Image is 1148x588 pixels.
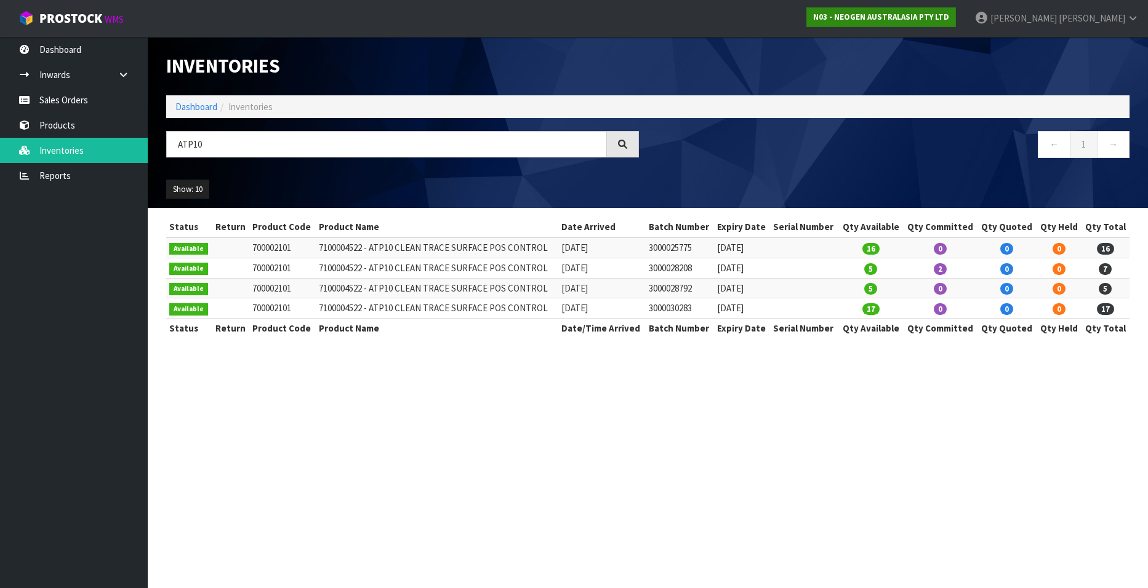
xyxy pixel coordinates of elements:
button: Show: 10 [166,180,209,199]
span: 0 [1000,243,1013,255]
span: 2 [934,263,947,275]
td: 3000028792 [646,278,714,298]
a: 1 [1070,131,1098,157]
span: Available [169,243,208,255]
th: Qty Quoted [977,217,1037,237]
th: Qty Total [1082,319,1130,338]
span: [PERSON_NAME] [1059,12,1125,24]
td: 700002101 [249,258,316,278]
td: 3000030283 [646,298,714,319]
th: Product Code [249,319,316,338]
th: Return [212,319,250,338]
th: Batch Number [646,217,714,237]
th: Batch Number [646,319,714,338]
span: Available [169,303,208,316]
span: 0 [1000,303,1013,315]
span: 16 [862,243,880,255]
a: ← [1038,131,1070,157]
td: 700002101 [249,278,316,298]
span: 0 [1053,263,1066,275]
th: Qty Available [839,319,904,338]
span: 0 [934,243,947,255]
span: 0 [1053,303,1066,315]
a: Dashboard [175,101,217,113]
img: cube-alt.png [18,10,34,26]
td: 700002101 [249,237,316,258]
th: Serial Number [770,217,838,237]
th: Qty Total [1082,217,1130,237]
td: 7100004522 - ATP10 CLEAN TRACE SURFACE POS CONTROL [316,278,558,298]
span: ProStock [39,10,102,26]
th: Status [166,319,212,338]
td: 3000025775 [646,237,714,258]
td: [DATE] [558,298,646,319]
th: Serial Number [770,319,838,338]
span: 16 [1097,243,1114,255]
th: Product Code [249,217,316,237]
span: 0 [934,303,947,315]
th: Qty Held [1037,217,1082,237]
td: [DATE] [558,258,646,278]
a: → [1097,131,1130,157]
td: 3000028208 [646,258,714,278]
span: Inventories [228,101,273,113]
th: Qty Committed [903,319,977,338]
nav: Page navigation [657,131,1130,161]
th: Date/Time Arrived [558,319,646,338]
span: [DATE] [717,262,744,274]
span: 5 [864,283,877,295]
th: Status [166,217,212,237]
strong: N03 - NEOGEN AUSTRALASIA PTY LTD [813,12,949,22]
td: 7100004522 - ATP10 CLEAN TRACE SURFACE POS CONTROL [316,298,558,319]
span: Available [169,283,208,295]
span: 5 [1099,283,1112,295]
span: [DATE] [717,282,744,294]
td: 7100004522 - ATP10 CLEAN TRACE SURFACE POS CONTROL [316,237,558,258]
span: 0 [1000,283,1013,295]
th: Date Arrived [558,217,646,237]
td: [DATE] [558,237,646,258]
th: Expiry Date [714,319,771,338]
span: 17 [1097,303,1114,315]
th: Product Name [316,217,558,237]
td: 7100004522 - ATP10 CLEAN TRACE SURFACE POS CONTROL [316,258,558,278]
span: 0 [1053,283,1066,295]
th: Qty Committed [903,217,977,237]
span: [PERSON_NAME] [990,12,1057,24]
th: Qty Held [1037,319,1082,338]
span: 7 [1099,263,1112,275]
h1: Inventories [166,55,639,77]
span: Available [169,263,208,275]
span: [DATE] [717,242,744,253]
span: 0 [1000,263,1013,275]
th: Qty Quoted [977,319,1037,338]
input: Search inventories [166,131,607,157]
span: 17 [862,303,880,315]
td: 700002101 [249,298,316,319]
th: Expiry Date [714,217,771,237]
span: [DATE] [717,302,744,314]
th: Qty Available [839,217,904,237]
th: Return [212,217,250,237]
td: [DATE] [558,278,646,298]
th: Product Name [316,319,558,338]
span: 0 [1053,243,1066,255]
span: 5 [864,263,877,275]
small: WMS [105,14,124,25]
span: 0 [934,283,947,295]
